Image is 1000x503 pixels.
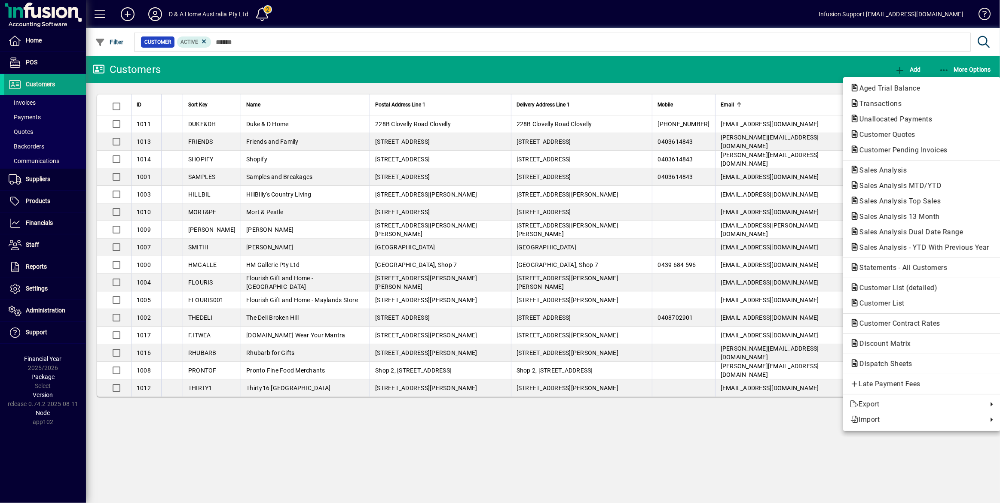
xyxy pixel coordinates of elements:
span: Statements - All Customers [850,264,951,272]
span: Import [850,415,983,425]
span: Late Payment Fees [850,379,994,389]
span: Customer Quotes [850,130,920,139]
span: Dispatch Sheets [850,360,917,368]
span: Sales Analysis Dual Date Range [850,228,967,236]
span: Unallocated Payments [850,115,936,123]
span: Discount Matrix [850,339,915,348]
span: Sales Analysis 13 Month [850,212,944,221]
span: Customer Contract Rates [850,319,945,327]
span: Customer Pending Invoices [850,146,952,154]
span: Sales Analysis MTD/YTD [850,182,946,190]
span: Aged Trial Balance [850,84,924,92]
span: Export [850,399,983,409]
span: Sales Analysis - YTD With Previous Year [850,243,994,251]
span: Sales Analysis Top Sales [850,197,945,205]
span: Customer List (detailed) [850,284,942,292]
span: Customer List [850,299,909,307]
span: Sales Analysis [850,166,911,174]
span: Transactions [850,100,906,108]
